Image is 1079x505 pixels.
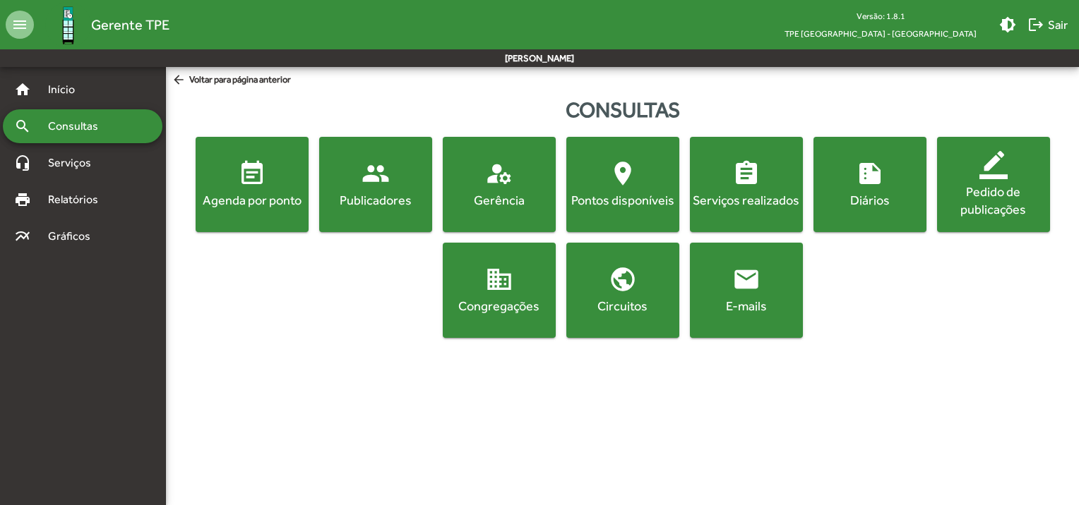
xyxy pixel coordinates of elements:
[166,94,1079,126] div: Consultas
[91,13,169,36] span: Gerente TPE
[40,118,117,135] span: Consultas
[940,183,1047,218] div: Pedido de publicações
[45,2,91,48] img: Logo
[732,265,761,293] mat-icon: email
[773,25,988,42] span: TPE [GEOGRAPHIC_DATA] - [GEOGRAPHIC_DATA]
[40,81,95,98] span: Início
[937,137,1050,232] button: Pedido de publicações
[999,16,1016,33] mat-icon: brightness_medium
[1022,12,1073,37] button: Sair
[693,297,800,315] div: E-mails
[40,228,109,245] span: Gráficos
[443,243,556,338] button: Congregações
[446,297,553,315] div: Congregações
[40,191,117,208] span: Relatórios
[14,154,31,171] mat-icon: headset_mic
[566,137,679,232] button: Pontos disponíveis
[856,159,884,188] mat-icon: summarize
[609,265,637,293] mat-icon: public
[319,137,432,232] button: Publicadores
[1027,12,1068,37] span: Sair
[979,151,1008,179] mat-icon: border_color
[1027,16,1044,33] mat-icon: logout
[198,191,306,209] div: Agenda por ponto
[362,159,390,188] mat-icon: people
[172,73,189,88] mat-icon: arrow_back
[34,2,169,48] a: Gerente TPE
[443,137,556,232] button: Gerência
[40,154,110,171] span: Serviços
[813,137,926,232] button: Diários
[690,137,803,232] button: Serviços realizados
[569,297,676,315] div: Circuitos
[816,191,924,209] div: Diários
[693,191,800,209] div: Serviços realizados
[485,265,513,293] mat-icon: domain
[773,7,988,25] div: Versão: 1.8.1
[566,243,679,338] button: Circuitos
[485,159,513,188] mat-icon: manage_accounts
[322,191,429,209] div: Publicadores
[732,159,761,188] mat-icon: assignment
[6,11,34,39] mat-icon: menu
[609,159,637,188] mat-icon: location_on
[14,191,31,208] mat-icon: print
[14,81,31,98] mat-icon: home
[196,137,309,232] button: Agenda por ponto
[238,159,266,188] mat-icon: event_note
[172,73,291,88] span: Voltar para página anterior
[690,243,803,338] button: E-mails
[14,228,31,245] mat-icon: multiline_chart
[446,191,553,209] div: Gerência
[14,118,31,135] mat-icon: search
[569,191,676,209] div: Pontos disponíveis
